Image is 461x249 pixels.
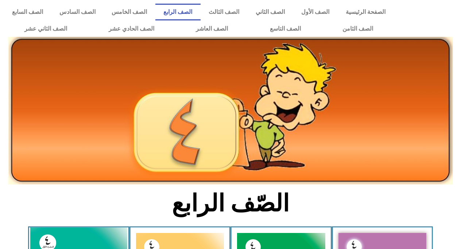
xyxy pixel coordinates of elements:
[4,20,88,37] a: الصف الثاني عشر
[4,4,51,20] a: الصف السابع
[88,20,175,37] a: الصف الحادي عشر
[110,189,351,218] h2: الصّف الرابع
[293,4,338,20] a: الصف الأول
[322,20,394,37] a: الصف الثامن
[155,4,201,20] a: الصف الرابع
[338,4,394,20] a: الصفحة الرئيسية
[51,4,104,20] a: الصف السادس
[175,20,249,37] a: الصف العاشر
[248,4,293,20] a: الصف الثاني
[104,4,155,20] a: الصف الخامس
[201,4,248,20] a: الصف الثالث
[249,20,321,37] a: الصف التاسع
